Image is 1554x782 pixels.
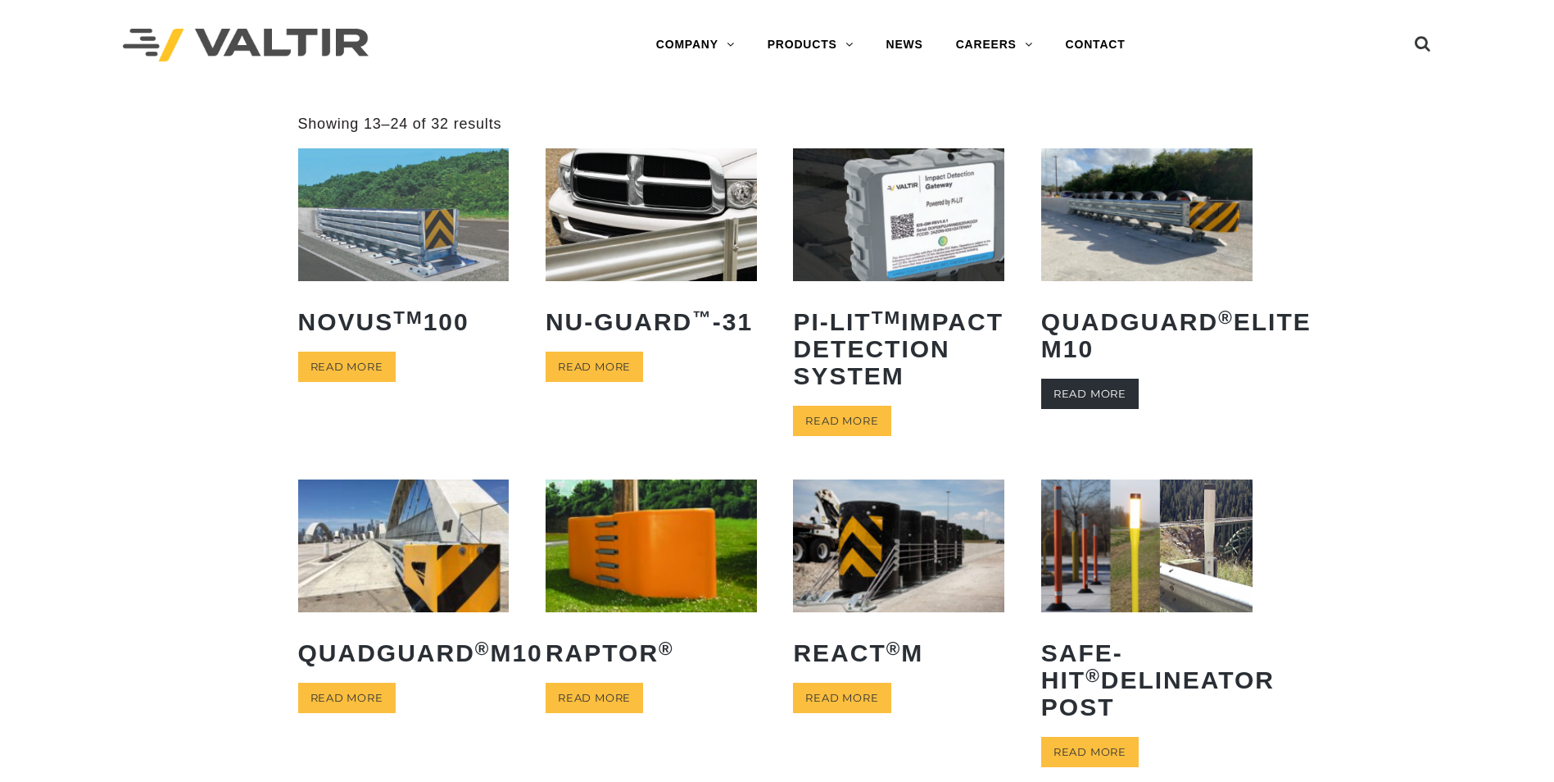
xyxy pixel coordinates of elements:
[1041,148,1253,374] a: QuadGuard®Elite M10
[546,627,757,679] h2: RAPTOR
[546,352,643,382] a: Read more about “NU-GUARD™-31”
[886,639,902,659] sup: ®
[298,627,510,679] h2: QuadGuard M10
[123,29,369,62] img: Valtir
[940,29,1049,61] a: CAREERS
[546,148,757,347] a: NU-GUARD™-31
[793,148,1004,401] a: PI-LITTMImpact Detection System
[298,352,396,382] a: Read more about “NOVUSTM 100”
[1041,627,1253,733] h2: Safe-Hit Delineator Post
[546,480,757,678] a: RAPTOR®
[793,296,1004,402] h2: PI-LIT Impact Detection System
[546,683,643,713] a: Read more about “RAPTOR®”
[1085,666,1101,686] sup: ®
[1041,737,1139,767] a: Read more about “Safe-Hit® Delineator Post”
[298,480,510,678] a: QuadGuard®M10
[298,148,510,347] a: NOVUSTM100
[298,296,510,348] h2: NOVUS 100
[793,480,1004,678] a: REACT®M
[659,639,674,659] sup: ®
[872,307,902,328] sup: TM
[793,627,1004,679] h2: REACT M
[546,296,757,348] h2: NU-GUARD -31
[298,683,396,713] a: Read more about “QuadGuard® M10”
[475,639,491,659] sup: ®
[751,29,870,61] a: PRODUCTS
[870,29,940,61] a: NEWS
[692,307,713,328] sup: ™
[1041,379,1139,409] a: Read more about “QuadGuard® Elite M10”
[793,683,890,713] a: Read more about “REACT® M”
[793,406,890,436] a: Read more about “PI-LITTM Impact Detection System”
[1041,480,1253,732] a: Safe-Hit®Delineator Post
[393,307,424,328] sup: TM
[1049,29,1142,61] a: CONTACT
[640,29,751,61] a: COMPANY
[1218,307,1234,328] sup: ®
[298,115,502,134] p: Showing 13–24 of 32 results
[1041,296,1253,375] h2: QuadGuard Elite M10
